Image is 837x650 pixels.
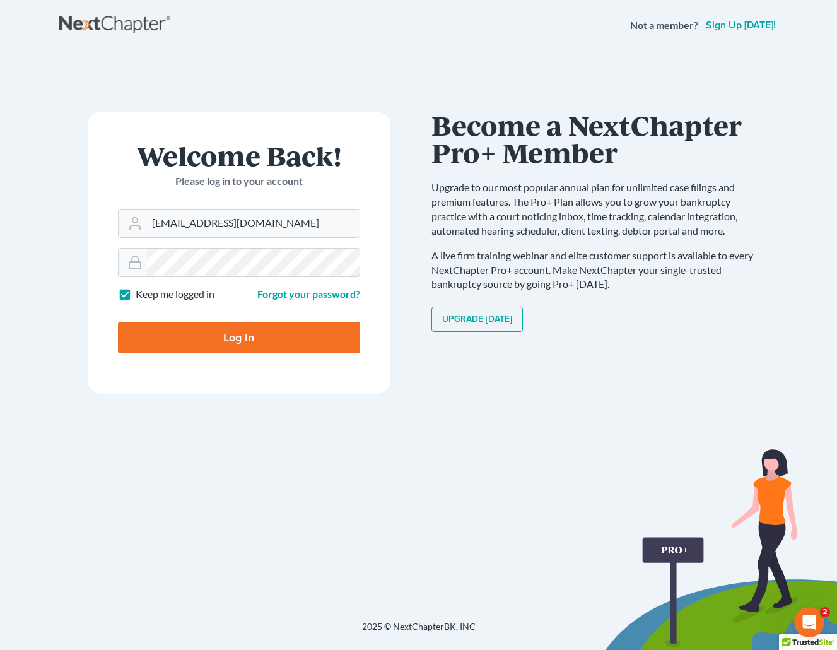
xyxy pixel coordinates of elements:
input: Log In [118,322,360,353]
h1: Welcome Back! [118,142,360,169]
p: Please log in to your account [118,174,360,189]
iframe: Intercom live chat [794,607,824,637]
span: 2 [820,607,830,617]
h1: Become a NextChapter Pro+ Member [431,112,766,165]
strong: Not a member? [630,18,698,33]
a: Sign up [DATE]! [703,20,778,30]
input: Email Address [147,210,360,237]
a: Upgrade [DATE] [431,307,523,332]
p: A live firm training webinar and elite customer support is available to every NextChapter Pro+ ac... [431,249,766,292]
label: Keep me logged in [136,287,214,302]
a: Forgot your password? [257,288,360,300]
p: Upgrade to our most popular annual plan for unlimited case filings and premium features. The Pro+... [431,180,766,238]
div: 2025 © NextChapterBK, INC [59,620,778,643]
